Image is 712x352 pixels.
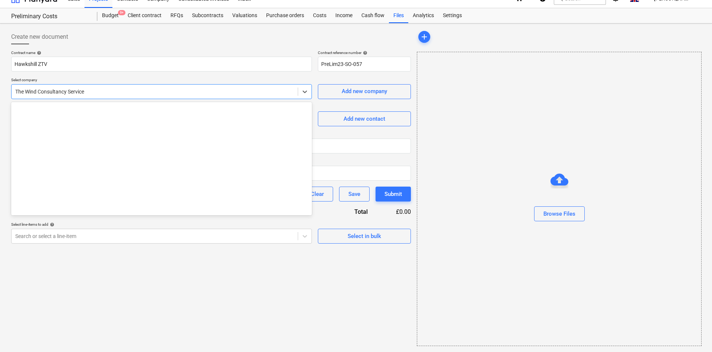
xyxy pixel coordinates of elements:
[380,207,411,216] div: £0.00
[318,111,411,126] button: Add new contact
[420,32,429,41] span: add
[344,114,385,124] div: Add new contact
[318,84,411,99] button: Add new company
[361,51,367,55] span: help
[417,52,702,346] div: Browse Files
[389,8,408,23] a: Files
[11,222,312,227] div: Select line-items to add
[314,207,380,216] div: Total
[339,187,370,202] button: Save
[309,8,331,23] a: Costs
[301,187,333,202] button: Clear
[342,86,387,96] div: Add new company
[357,8,389,23] a: Cash flow
[348,189,360,199] div: Save
[48,222,54,227] span: help
[118,10,125,15] span: 9+
[188,8,228,23] a: Subcontracts
[166,8,188,23] a: RFQs
[228,8,262,23] a: Valuations
[11,32,68,41] span: Create new document
[98,8,123,23] a: Budget9+
[675,316,712,352] iframe: Chat Widget
[438,8,466,23] a: Settings
[384,189,402,199] div: Submit
[318,57,411,72] input: Reference number
[534,206,585,221] button: Browse Files
[331,8,357,23] a: Income
[543,209,575,219] div: Browse Files
[123,8,166,23] a: Client contract
[376,187,411,202] button: Submit
[11,57,312,72] input: Document name
[318,50,411,55] div: Contract reference number
[262,8,309,23] a: Purchase orders
[311,189,324,199] div: Clear
[348,231,381,241] div: Select in bulk
[11,77,312,84] p: Select company
[408,8,438,23] a: Analytics
[98,8,123,23] div: Budget
[318,229,411,244] button: Select in bulk
[11,13,89,20] div: Preliminary Costs
[35,51,41,55] span: help
[11,50,312,55] div: Contract name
